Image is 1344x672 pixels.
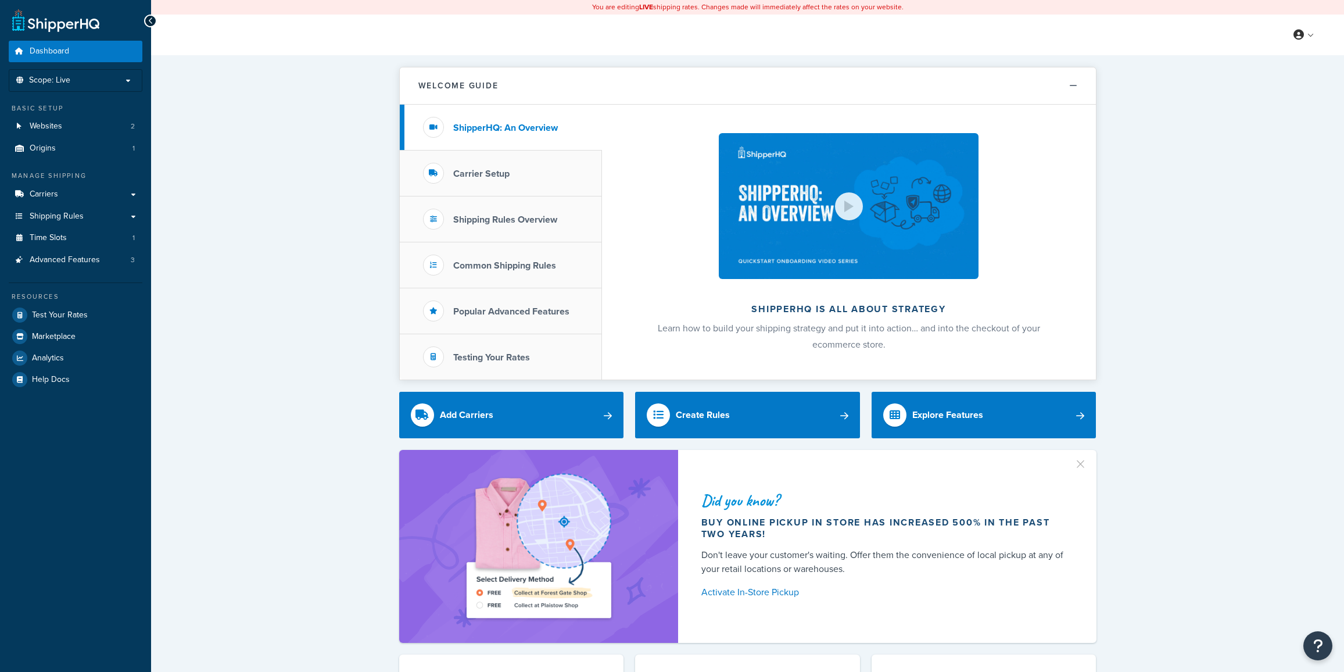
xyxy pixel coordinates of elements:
div: Add Carriers [440,407,493,423]
img: ad-shirt-map-b0359fc47e01cab431d101c4b569394f6a03f54285957d908178d52f29eb9668.png [433,467,644,625]
h3: Popular Advanced Features [453,306,569,317]
a: Websites2 [9,116,142,137]
li: Origins [9,138,142,159]
span: Websites [30,121,62,131]
li: Websites [9,116,142,137]
a: Carriers [9,184,142,205]
span: Advanced Features [30,255,100,265]
a: Time Slots1 [9,227,142,249]
a: Marketplace [9,326,142,347]
span: Analytics [32,353,64,363]
span: Test Your Rates [32,310,88,320]
a: Test Your Rates [9,305,142,326]
span: 1 [132,233,135,243]
b: LIVE [639,2,653,12]
li: Time Slots [9,227,142,249]
li: Advanced Features [9,249,142,271]
div: Create Rules [676,407,730,423]
div: Don't leave your customer's waiting. Offer them the convenience of local pickup at any of your re... [701,548,1069,576]
div: Resources [9,292,142,302]
span: Help Docs [32,375,70,385]
button: Open Resource Center [1303,631,1332,660]
span: Dashboard [30,47,69,56]
span: Shipping Rules [30,212,84,221]
a: Help Docs [9,369,142,390]
span: Time Slots [30,233,67,243]
h3: Testing Your Rates [453,352,530,363]
div: Explore Features [912,407,983,423]
h2: ShipperHQ is all about strategy [633,304,1065,314]
div: Buy online pickup in store has increased 500% in the past two years! [701,517,1069,540]
a: Analytics [9,348,142,369]
a: Advanced Features3 [9,249,142,271]
h3: Carrier Setup [453,169,510,179]
span: Origins [30,144,56,153]
span: Learn how to build your shipping strategy and put it into action… and into the checkout of your e... [658,321,1040,351]
div: Basic Setup [9,103,142,113]
span: Carriers [30,190,58,199]
a: Create Rules [635,392,860,438]
span: 2 [131,121,135,131]
a: Origins1 [9,138,142,159]
button: Welcome Guide [400,67,1096,105]
a: Activate In-Store Pickup [701,584,1069,600]
span: 3 [131,255,135,265]
h3: ShipperHQ: An Overview [453,123,558,133]
span: Marketplace [32,332,76,342]
a: Shipping Rules [9,206,142,227]
a: Explore Features [872,392,1096,438]
h3: Shipping Rules Overview [453,215,557,225]
h3: Common Shipping Rules [453,260,556,271]
img: ShipperHQ is all about strategy [719,133,978,279]
a: Add Carriers [399,392,624,438]
h2: Welcome Guide [418,81,499,90]
span: Scope: Live [29,76,70,85]
div: Did you know? [701,492,1069,509]
span: 1 [132,144,135,153]
div: Manage Shipping [9,171,142,181]
a: Dashboard [9,41,142,62]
